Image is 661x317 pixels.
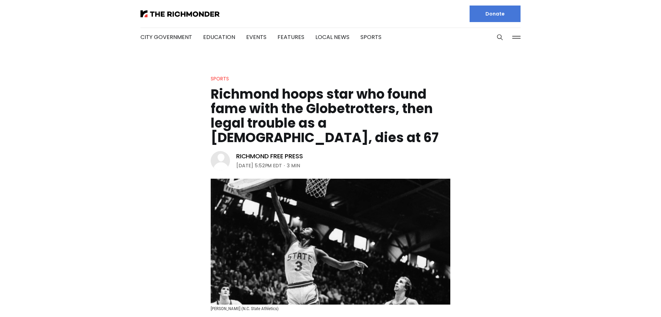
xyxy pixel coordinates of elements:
h1: Richmond hoops star who found fame with the Globetrotters, then legal trouble as a [DEMOGRAPHIC_D... [211,87,450,145]
a: Richmond Free Press [236,152,303,160]
a: Events [246,33,266,41]
iframe: portal-trigger [489,283,661,317]
a: Education [203,33,235,41]
a: Sports [211,75,229,82]
a: Donate [470,6,521,22]
a: Local News [315,33,349,41]
button: Search this site [495,32,505,42]
time: [DATE] 5:52PM EDT [236,161,282,170]
span: 3 min [287,161,300,170]
span: [PERSON_NAME] (N.C. State Athletics) [211,306,279,311]
img: Richmond hoops star who found fame with the Globetrotters, then legal trouble as a pastor, dies a... [211,179,450,305]
a: City Government [140,33,192,41]
a: Sports [360,33,381,41]
img: The Richmonder [140,10,220,17]
a: Features [277,33,304,41]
